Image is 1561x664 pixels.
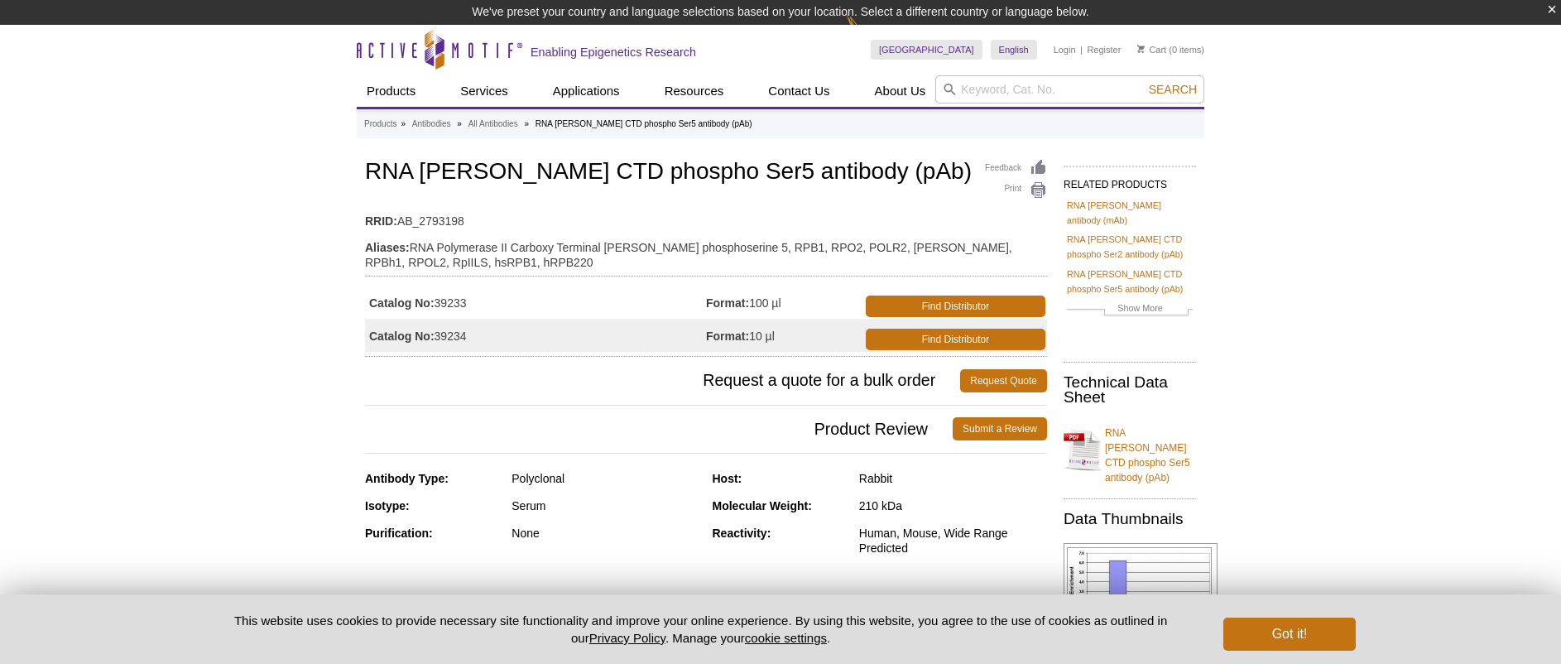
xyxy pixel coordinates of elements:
div: Serum [512,498,699,513]
div: Rabbit [859,471,1047,486]
p: This website uses cookies to provide necessary site functionality and improve your online experie... [205,612,1196,647]
td: AB_2793198 [365,204,1047,230]
strong: Host: [713,472,742,485]
strong: Format: [706,329,749,344]
li: | [1080,40,1083,60]
strong: Aliases: [365,240,410,255]
strong: Catalog No: [369,296,435,310]
a: RNA [PERSON_NAME] CTD phospho Ser5 antibody (pAb) [1064,416,1196,485]
a: Feedback [985,159,1047,177]
a: All Antibodies [468,117,518,132]
a: [GEOGRAPHIC_DATA] [871,40,982,60]
strong: Molecular Weight: [713,499,812,512]
td: 39234 [365,319,706,352]
li: » [457,119,462,128]
span: Product Review [365,417,953,440]
li: (0 items) [1137,40,1204,60]
strong: Format: [706,296,749,310]
a: Submit a Review [953,417,1047,440]
td: RNA Polymerase II Carboxy Terminal [PERSON_NAME] phosphoserine 5, RPB1, RPO2, POLR2, [PERSON_NAME... [365,230,1047,272]
button: Got it! [1223,618,1356,651]
img: Change Here [846,12,890,51]
a: Resources [655,75,734,107]
a: Services [450,75,518,107]
h2: RELATED PRODUCTS [1064,166,1196,195]
a: Request Quote [960,369,1047,392]
li: » [401,119,406,128]
h2: Data Thumbnails [1064,512,1196,527]
strong: Purification: [365,527,433,540]
a: Contact Us [758,75,839,107]
button: Search [1144,82,1202,97]
button: cookie settings [745,631,827,645]
a: Show More [1067,301,1193,320]
a: Cart [1137,44,1166,55]
a: Products [364,117,396,132]
strong: Antibody Type: [365,472,449,485]
td: 100 µl [706,286,862,319]
div: Human, Mouse, Wide Range Predicted [859,526,1047,556]
img: RNA pol II CTD phospho Ser5 antibody (pAb) tested by ChIP. [1064,543,1218,640]
a: English [991,40,1037,60]
div: None [512,526,699,541]
a: RNA [PERSON_NAME] CTD phospho Ser2 antibody (pAb) [1067,232,1193,262]
a: About Us [865,75,936,107]
a: Antibodies [412,117,451,132]
a: Print [985,181,1047,200]
span: Search [1149,83,1197,96]
td: 10 µl [706,319,862,352]
a: Find Distributor [866,329,1045,350]
h2: Technical Data Sheet [1064,375,1196,405]
a: RNA [PERSON_NAME] CTD phospho Ser5 antibody (pAb) [1067,267,1193,296]
div: Polyclonal [512,471,699,486]
li: » [524,119,529,128]
strong: Catalog No: [369,329,435,344]
a: Find Distributor [866,296,1045,317]
span: Request a quote for a bulk order [365,369,960,392]
li: RNA [PERSON_NAME] CTD phospho Ser5 antibody (pAb) [536,119,752,128]
strong: RRID: [365,214,397,229]
a: Applications [543,75,630,107]
a: Login [1054,44,1076,55]
a: Privacy Policy [589,631,665,645]
strong: Reactivity: [713,527,771,540]
input: Keyword, Cat. No. [935,75,1204,103]
div: 210 kDa [859,498,1047,513]
td: 39233 [365,286,706,319]
a: RNA [PERSON_NAME] antibody (mAb) [1067,198,1193,228]
a: Register [1087,44,1121,55]
strong: Isotype: [365,499,410,512]
h2: Enabling Epigenetics Research [531,45,696,60]
img: Your Cart [1137,45,1145,53]
h1: RNA [PERSON_NAME] CTD phospho Ser5 antibody (pAb) [365,159,1047,187]
a: Products [357,75,425,107]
